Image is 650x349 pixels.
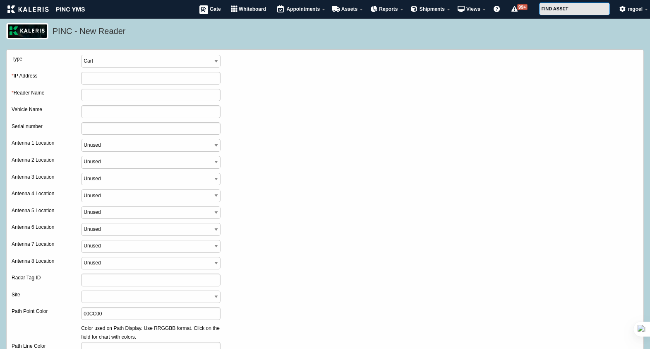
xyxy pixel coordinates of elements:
label: Antenna 3 Location [12,173,81,182]
span: Assets [341,6,357,12]
label: Type [12,55,81,64]
img: logo_pnc-prd.png [6,23,48,39]
span: mgoel [628,6,643,12]
span: Appointments [286,6,320,12]
span: 99+ [517,4,528,10]
span: Reports [379,6,398,12]
label: Antenna 1 Location [12,139,81,148]
span: Views [466,6,480,12]
label: Antenna 4 Location [12,189,81,199]
input: FIND ASSET [539,2,610,15]
span: Gate [210,6,221,12]
abbr: required [12,73,14,79]
label: Antenna 5 Location [12,206,81,216]
label: Antenna 2 Location [12,156,81,165]
span: Whiteboard [239,6,266,12]
label: Serial number [12,122,81,131]
label: Path Point Color [12,307,81,316]
label: Antenna 6 Location [12,223,81,232]
label: Antenna 7 Location [12,240,81,249]
abbr: required [12,90,14,96]
label: Vehicle Name [12,105,81,114]
label: Antenna 8 Location [12,257,81,266]
label: Reader Name [12,89,81,98]
h5: PINC - New Reader [53,25,640,39]
label: Radar Tag ID [12,274,81,283]
label: Color used on Path Display. Use RRGGBB format. Click on the field for chart with colors. [81,324,221,342]
label: Site [12,291,81,300]
label: IP Address [12,72,81,81]
span: Shipments [420,6,445,12]
img: kaleris_pinc-9d9452ea2abe8761a8e09321c3823821456f7e8afc7303df8a03059e807e3f55.png [7,5,85,13]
